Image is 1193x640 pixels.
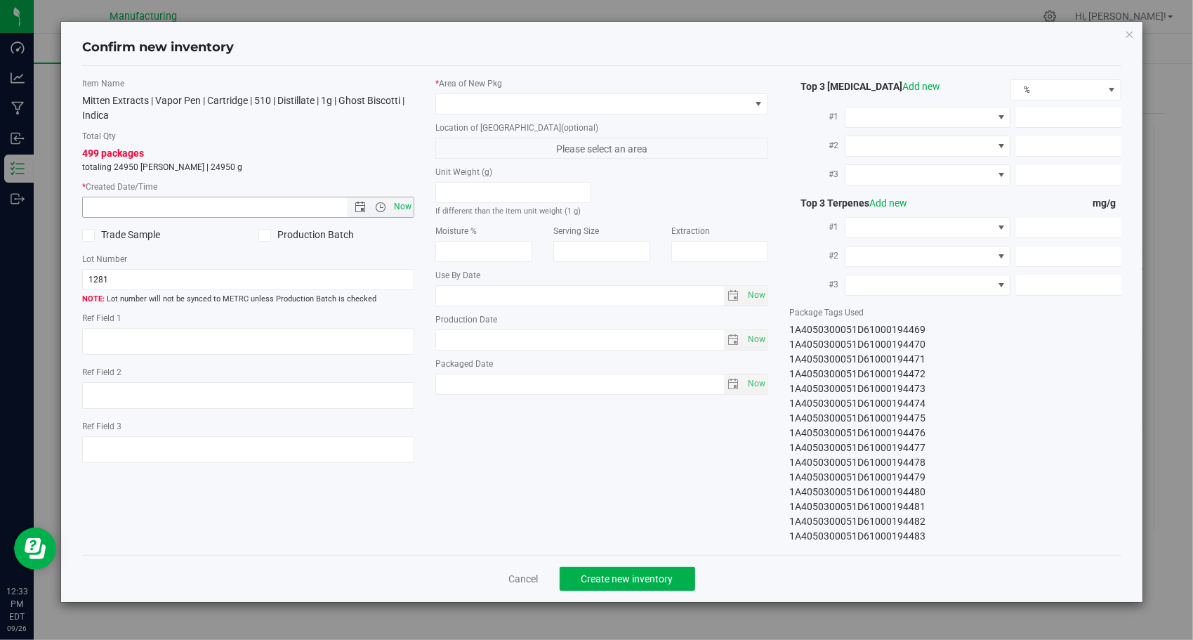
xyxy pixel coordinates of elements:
span: Set Current date [744,285,768,306]
span: Create new inventory [581,573,673,585]
span: Set Current date [744,374,768,394]
label: #2 [789,243,845,268]
label: Item Name [82,77,415,90]
span: Please select an area [435,138,768,159]
label: Created Date/Time [82,181,415,193]
label: #1 [789,104,845,129]
div: 1A4050300051D61000194478 [789,455,1122,470]
div: Mitten Extracts | Vapor Pen | Cartridge | 510 | Distillate | 1g | Ghost Biscotti | Indica [82,93,415,123]
span: Set Current date [744,329,768,350]
div: 1A4050300051D61000194473 [789,381,1122,396]
h4: Confirm new inventory [82,39,234,57]
label: Unit Weight (g) [435,166,591,178]
p: totaling 24950 [PERSON_NAME] | 24950 g [82,161,415,174]
span: NO DATA FOUND [845,107,1011,128]
span: NO DATA FOUND [845,246,1011,267]
a: Cancel [509,572,539,586]
span: (optional) [561,123,598,133]
span: select [724,286,744,306]
span: Open the time view [369,202,393,213]
label: #1 [789,214,845,240]
span: select [744,374,767,394]
label: Production Date [435,313,768,326]
span: select [724,374,744,394]
span: Top 3 Terpenes [789,197,907,209]
label: #2 [789,133,845,158]
label: Package Tags Used [789,306,1122,319]
a: Add new [869,197,907,209]
div: 1A4050300051D61000194474 [789,396,1122,411]
label: Lot Number [82,253,415,266]
div: 1A4050300051D61000194469 [789,322,1122,337]
small: If different than the item unit weight (1 g) [435,207,581,216]
span: select [744,286,767,306]
label: Serving Size [553,225,650,237]
div: 1A4050300051D61000194480 [789,485,1122,499]
span: Set Current date [391,197,415,217]
span: Top 3 [MEDICAL_DATA] [789,81,940,92]
span: select [744,330,767,350]
span: Lot number will not be synced to METRC unless Production Batch is checked [82,294,415,306]
div: 1A4050300051D61000194472 [789,367,1122,381]
button: Create new inventory [560,567,695,591]
iframe: Resource center [14,528,56,570]
label: Total Qty [82,130,415,143]
span: Open the date view [348,202,372,213]
label: Area of New Pkg [435,77,768,90]
label: #3 [789,162,845,187]
label: Packaged Date [435,358,768,370]
div: 1A4050300051D61000194476 [789,426,1122,440]
a: Add new [902,81,940,92]
span: 499 packages [82,148,144,159]
span: NO DATA FOUND [845,136,1011,157]
label: Ref Field 1 [82,312,415,325]
span: NO DATA FOUND [845,217,1011,238]
div: 1A4050300051D61000194471 [789,352,1122,367]
div: 1A4050300051D61000194479 [789,470,1122,485]
span: NO DATA FOUND [845,275,1011,296]
div: 1A4050300051D61000194477 [789,440,1122,455]
div: 1A4050300051D61000194475 [789,411,1122,426]
label: Use By Date [435,269,768,282]
label: Moisture % [435,225,532,237]
div: 1A4050300051D61000194470 [789,337,1122,352]
label: Trade Sample [82,228,238,242]
div: 1A4050300051D61000194483 [789,529,1122,544]
label: #3 [789,272,845,297]
label: Ref Field 2 [82,366,415,379]
label: Ref Field 3 [82,420,415,433]
div: 1A4050300051D61000194481 [789,499,1122,514]
label: Location of [GEOGRAPHIC_DATA] [435,122,768,134]
span: NO DATA FOUND [845,164,1011,185]
span: mg/g [1093,197,1121,209]
span: % [1011,80,1103,100]
label: Extraction [671,225,768,237]
div: 1A4050300051D61000194482 [789,514,1122,529]
span: select [724,330,744,350]
label: Production Batch [258,228,414,242]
